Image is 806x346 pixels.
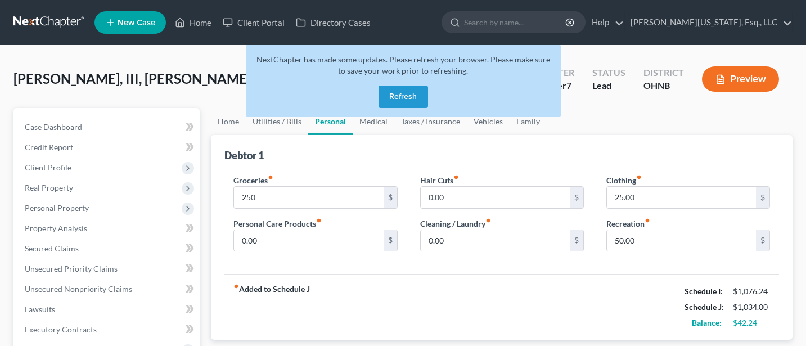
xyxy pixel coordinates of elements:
span: Personal Property [25,203,89,213]
strong: Added to Schedule J [233,284,310,331]
a: Executory Contracts [16,320,200,340]
a: [PERSON_NAME][US_STATE], Esq., LLC [625,12,792,33]
label: Cleaning / Laundry [420,218,491,230]
strong: Balance: [692,318,722,327]
i: fiber_manual_record [485,218,491,223]
input: -- [421,187,570,208]
div: $ [570,230,583,251]
div: $ [570,187,583,208]
span: Secured Claims [25,244,79,253]
div: $ [384,187,397,208]
i: fiber_manual_record [645,218,650,223]
a: Unsecured Nonpriority Claims [16,279,200,299]
div: Lead [592,79,625,92]
strong: Schedule J: [685,302,724,312]
a: Case Dashboard [16,117,200,137]
i: fiber_manual_record [268,174,273,180]
span: NextChapter has made some updates. Please refresh your browser. Please make sure to save your wor... [256,55,550,75]
span: Real Property [25,183,73,192]
span: Property Analysis [25,223,87,233]
a: Help [586,12,624,33]
label: Groceries [233,174,273,186]
label: Hair Cuts [420,174,459,186]
a: Directory Cases [290,12,376,33]
div: Status [592,66,625,79]
button: Preview [702,66,779,92]
span: Case Dashboard [25,122,82,132]
input: -- [234,230,383,251]
div: $1,076.24 [733,286,770,297]
div: $ [756,187,769,208]
div: $1,034.00 [733,302,770,313]
i: fiber_manual_record [316,218,322,223]
a: Credit Report [16,137,200,158]
span: Unsecured Priority Claims [25,264,118,273]
a: Home [169,12,217,33]
input: Search by name... [464,12,567,33]
label: Recreation [606,218,650,230]
a: Secured Claims [16,239,200,259]
a: Client Portal [217,12,290,33]
span: Credit Report [25,142,73,152]
span: Executory Contracts [25,325,97,334]
div: $42.24 [733,317,770,329]
i: fiber_manual_record [233,284,239,289]
span: [PERSON_NAME], III, [PERSON_NAME] [13,70,251,87]
div: OHNB [643,79,684,92]
a: Lawsuits [16,299,200,320]
div: $ [756,230,769,251]
input: -- [234,187,383,208]
a: Unsecured Priority Claims [16,259,200,279]
div: $ [384,230,397,251]
label: Personal Care Products [233,218,322,230]
span: New Case [118,19,155,27]
input: -- [421,230,570,251]
button: Refresh [379,86,428,108]
a: Home [211,108,246,135]
a: Property Analysis [16,218,200,239]
input: -- [607,230,756,251]
strong: Schedule I: [685,286,723,296]
span: Unsecured Nonpriority Claims [25,284,132,294]
span: Client Profile [25,163,71,172]
i: fiber_manual_record [453,174,459,180]
i: fiber_manual_record [636,174,642,180]
div: District [643,66,684,79]
span: 7 [566,80,571,91]
label: Clothing [606,174,642,186]
div: Debtor 1 [224,149,264,162]
input: -- [607,187,756,208]
span: Lawsuits [25,304,55,314]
